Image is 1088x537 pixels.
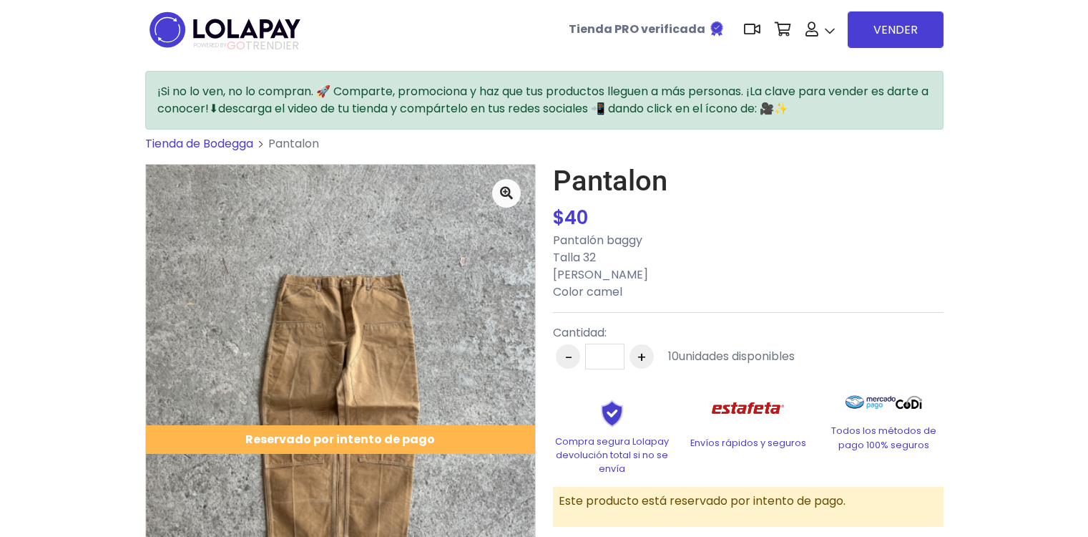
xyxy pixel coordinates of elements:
img: Codi Logo [896,388,922,417]
div: Reservado por intento de pago [146,425,535,454]
p: Cantidad: [553,324,795,342]
span: POWERED BY [194,42,227,49]
span: TRENDIER [194,39,299,52]
span: Pantalon [268,135,319,152]
p: Compra segura Lolapay devolución total si no se envía [553,435,672,476]
span: GO [227,37,245,54]
button: - [556,344,580,369]
div: unidades disponibles [668,348,795,365]
button: + [629,344,654,369]
span: ¡Si no lo ven, no lo compran. 🚀 Comparte, promociona y haz que tus productos lleguen a más person... [157,83,928,117]
img: Mercado Pago Logo [846,388,896,417]
p: Todos los métodos de pago 100% seguros [825,424,944,451]
span: 10 [668,348,679,364]
span: 40 [564,205,588,231]
p: Este producto está reservado por intento de pago. [559,493,938,510]
nav: breadcrumb [145,135,944,164]
b: Tienda PRO verificada [569,21,705,37]
img: Estafeta Logo [700,388,795,429]
img: Tienda verificada [708,20,725,37]
div: $ [553,204,944,232]
p: Envíos rápidos y seguros [689,436,808,450]
h1: Pantalon [553,164,944,198]
img: Shield [577,400,648,427]
p: Pantalón baggy Talla 32 [PERSON_NAME] Color camel [553,232,944,301]
img: logo [145,7,305,52]
a: VENDER [848,11,944,48]
a: Tienda de Bodegga [145,135,253,152]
